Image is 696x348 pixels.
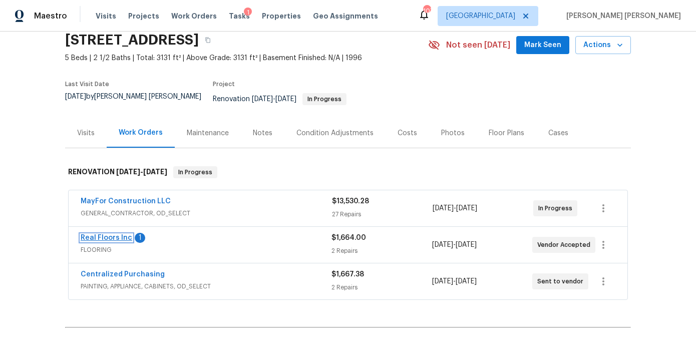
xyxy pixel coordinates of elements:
[537,276,587,286] span: Sent to vendor
[432,241,453,248] span: [DATE]
[537,240,594,250] span: Vendor Accepted
[81,208,332,218] span: GENERAL_CONTRACTOR, OD_SELECT
[432,278,453,285] span: [DATE]
[65,53,428,63] span: 5 Beds | 2 1/2 Baths | Total: 3131 ft² | Above Grade: 3131 ft² | Basement Finished: N/A | 1996
[213,96,346,103] span: Renovation
[562,11,681,21] span: [PERSON_NAME] [PERSON_NAME]
[516,36,569,55] button: Mark Seen
[441,128,465,138] div: Photos
[433,203,477,213] span: -
[187,128,229,138] div: Maintenance
[96,11,116,21] span: Visits
[538,203,576,213] span: In Progress
[65,93,86,100] span: [DATE]
[65,35,199,45] h2: [STREET_ADDRESS]
[229,13,250,20] span: Tasks
[456,241,477,248] span: [DATE]
[446,40,510,50] span: Not seen [DATE]
[68,166,167,178] h6: RENOVATION
[524,39,561,52] span: Mark Seen
[81,198,171,205] a: MayFor Construction LLC
[143,168,167,175] span: [DATE]
[135,233,145,243] div: 1
[119,128,163,138] div: Work Orders
[65,93,213,112] div: by [PERSON_NAME] [PERSON_NAME]
[65,81,109,87] span: Last Visit Date
[583,39,623,52] span: Actions
[77,128,95,138] div: Visits
[81,245,331,255] span: FLOORING
[548,128,568,138] div: Cases
[575,36,631,55] button: Actions
[433,205,454,212] span: [DATE]
[296,128,374,138] div: Condition Adjustments
[244,8,252,18] div: 1
[34,11,67,21] span: Maestro
[81,234,132,241] a: Real Floors Inc
[81,281,331,291] span: PAINTING, APPLIANCE, CABINETS, OD_SELECT
[213,81,235,87] span: Project
[199,31,217,49] button: Copy Address
[253,128,272,138] div: Notes
[446,11,515,21] span: [GEOGRAPHIC_DATA]
[262,11,301,21] span: Properties
[275,96,296,103] span: [DATE]
[423,6,430,16] div: 107
[65,156,631,188] div: RENOVATION [DATE]-[DATE]In Progress
[456,205,477,212] span: [DATE]
[489,128,524,138] div: Floor Plans
[331,271,364,278] span: $1,667.38
[252,96,296,103] span: -
[81,271,165,278] a: Centralized Purchasing
[332,198,369,205] span: $13,530.28
[252,96,273,103] span: [DATE]
[331,234,366,241] span: $1,664.00
[398,128,417,138] div: Costs
[116,168,167,175] span: -
[171,11,217,21] span: Work Orders
[303,96,345,102] span: In Progress
[332,209,433,219] div: 27 Repairs
[116,168,140,175] span: [DATE]
[313,11,378,21] span: Geo Assignments
[128,11,159,21] span: Projects
[331,282,432,292] div: 2 Repairs
[432,276,477,286] span: -
[432,240,477,250] span: -
[456,278,477,285] span: [DATE]
[174,167,216,177] span: In Progress
[331,246,432,256] div: 2 Repairs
